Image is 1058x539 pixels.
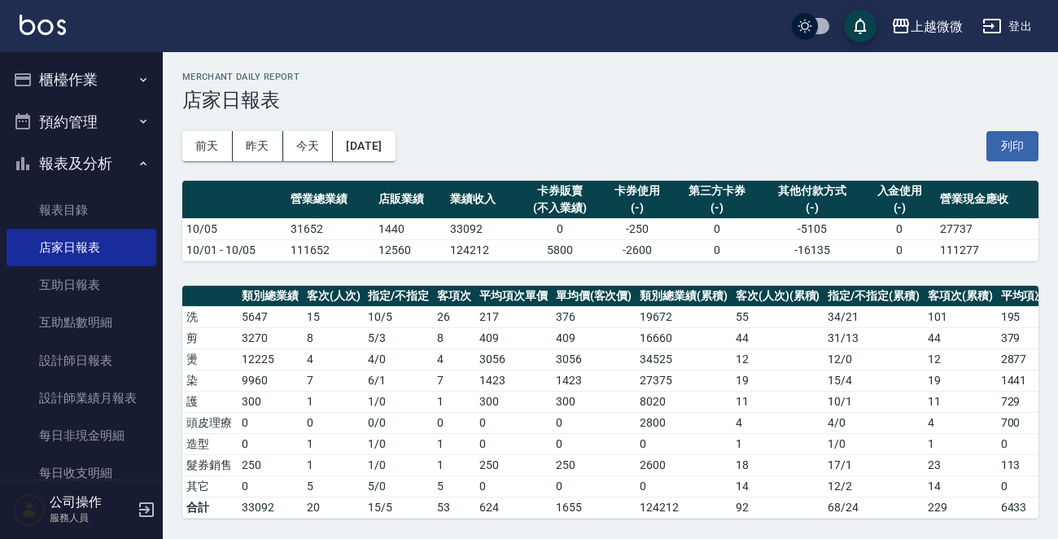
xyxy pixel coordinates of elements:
div: 卡券使用 [606,182,670,199]
td: 300 [475,391,552,412]
td: 11 [732,391,824,412]
td: 1 [303,454,365,475]
td: 燙 [182,348,238,370]
td: 19 [732,370,824,391]
a: 報表目錄 [7,191,156,229]
th: 店販業績 [374,181,447,219]
td: 1423 [475,370,552,391]
img: Person [13,493,46,526]
td: 5647 [238,306,303,327]
th: 客次(人次) [303,286,365,307]
td: 0 [303,412,365,433]
td: -250 [601,218,674,239]
td: 0 [552,433,636,454]
div: 入金使用 [868,182,932,199]
a: 設計師業績月報表 [7,379,156,417]
td: 0 [636,433,732,454]
td: 10 / 1 [824,391,924,412]
td: 217 [475,306,552,327]
td: 4 / 0 [364,348,433,370]
a: 設計師日報表 [7,342,156,379]
a: 互助點數明細 [7,304,156,341]
td: 0 [238,475,303,497]
td: 27737 [936,218,1038,239]
td: 101 [924,306,997,327]
td: 15 / 4 [824,370,924,391]
td: 15 [303,306,365,327]
td: -5105 [761,218,863,239]
td: 18 [732,454,824,475]
td: 19 [924,370,997,391]
td: 1 / 0 [824,433,924,454]
th: 類別總業績(累積) [636,286,732,307]
td: 27375 [636,370,732,391]
td: 0 [863,218,936,239]
th: 平均項次單價 [475,286,552,307]
td: 9960 [238,370,303,391]
td: 7 [303,370,365,391]
td: 髮券銷售 [182,454,238,475]
td: 6 / 1 [364,370,433,391]
td: 8020 [636,391,732,412]
td: 12560 [374,239,447,261]
td: 0 [552,475,636,497]
td: 14 [732,475,824,497]
td: 1 [303,391,365,412]
a: 店家日報表 [7,229,156,266]
th: 客次(人次)(累積) [732,286,824,307]
td: 31652 [286,218,374,239]
h5: 公司操作 [50,494,133,511]
p: 服務人員 [50,511,133,525]
td: 1440 [374,218,447,239]
td: 染 [182,370,238,391]
td: 34 / 21 [824,306,924,327]
td: 19672 [636,306,732,327]
th: 客項次 [433,286,475,307]
td: 250 [552,454,636,475]
td: 0 [475,412,552,433]
a: 互助日報表 [7,266,156,304]
td: 8 [433,327,475,348]
td: 55 [732,306,824,327]
td: 44 [924,327,997,348]
td: 5 / 0 [364,475,433,497]
td: 3056 [552,348,636,370]
td: 0 [636,475,732,497]
button: 報表及分析 [7,142,156,185]
td: 111652 [286,239,374,261]
td: 7 [433,370,475,391]
div: 第三方卡券 [678,182,757,199]
td: 剪 [182,327,238,348]
td: 0 [475,433,552,454]
button: 昨天 [233,131,283,161]
td: 4 [732,412,824,433]
th: 營業現金應收 [936,181,1038,219]
button: 今天 [283,131,334,161]
button: 櫃檯作業 [7,59,156,101]
img: Logo [20,15,66,35]
button: 登出 [976,11,1038,42]
td: 4 [924,412,997,433]
td: 0 [238,412,303,433]
td: 5800 [518,239,601,261]
td: 5 / 3 [364,327,433,348]
td: 124212 [636,497,732,518]
td: 0 [518,218,601,239]
td: 10/05 [182,218,286,239]
td: 4 [303,348,365,370]
td: 300 [552,391,636,412]
td: 14 [924,475,997,497]
td: 250 [475,454,552,475]
td: 229 [924,497,997,518]
button: 前天 [182,131,233,161]
td: 0 [863,239,936,261]
td: 5 [433,475,475,497]
td: 8 [303,327,365,348]
div: (不入業績) [522,199,597,217]
td: 300 [238,391,303,412]
td: 4 [433,348,475,370]
td: 12225 [238,348,303,370]
td: 20 [303,497,365,518]
a: 每日非現金明細 [7,417,156,454]
td: 12 [732,348,824,370]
